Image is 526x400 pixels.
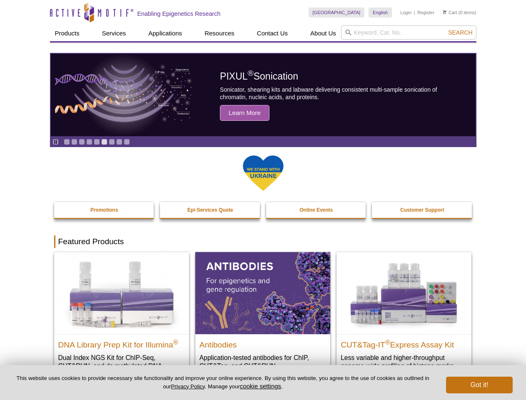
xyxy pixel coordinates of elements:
h2: Antibodies [199,337,326,349]
a: Go to slide 4 [86,139,92,145]
a: Toggle autoplay [52,139,59,145]
span: PIXUL Sonication [220,71,298,82]
a: About Us [305,25,341,41]
a: Go to slide 3 [79,139,85,145]
img: DNA Library Prep Kit for Illumina [54,252,189,334]
strong: Online Events [299,207,333,213]
a: Privacy Policy [171,383,204,390]
a: [GEOGRAPHIC_DATA] [309,7,365,17]
input: Keyword, Cat. No. [341,25,476,40]
a: Online Events [266,202,367,218]
span: Search [448,29,472,36]
a: CUT&Tag-IT® Express Assay Kit CUT&Tag-IT®Express Assay Kit Less variable and higher-throughput ge... [337,252,471,378]
sup: ® [173,338,178,345]
a: Services [97,25,131,41]
strong: Customer Support [400,207,444,213]
img: Your Cart [443,10,446,14]
li: | [414,7,415,17]
p: Less variable and higher-throughput genome-wide profiling of histone marks​. [341,353,467,370]
a: Cart [443,10,457,15]
a: Resources [199,25,239,41]
img: CUT&Tag-IT® Express Assay Kit [337,252,471,334]
sup: ® [385,338,390,345]
a: Go to slide 6 [101,139,107,145]
sup: ® [248,69,254,78]
button: cookie settings [240,382,281,390]
a: Promotions [54,202,155,218]
p: Dual Index NGS Kit for ChIP-Seq, CUT&RUN, and ds methylated DNA assays. [58,353,185,379]
button: Got it! [446,377,513,393]
span: Learn More [220,105,269,121]
h2: CUT&Tag-IT Express Assay Kit [341,337,467,349]
h2: DNA Library Prep Kit for Illumina [58,337,185,349]
button: Search [446,29,475,36]
p: Sonicator, shearing kits and labware delivering consistent multi-sample sonication of chromatin, ... [220,86,456,101]
a: DNA Library Prep Kit for Illumina DNA Library Prep Kit for Illumina® Dual Index NGS Kit for ChIP-... [54,252,189,387]
a: Customer Support [372,202,473,218]
a: Go to slide 1 [64,139,70,145]
a: Go to slide 9 [124,139,130,145]
a: All Antibodies Antibodies Application-tested antibodies for ChIP, CUT&Tag, and CUT&RUN. [195,252,330,378]
a: English [369,7,392,17]
a: Epi-Services Quote [160,202,261,218]
a: Go to slide 8 [116,139,122,145]
strong: Promotions [90,207,118,213]
strong: Epi-Services Quote [187,207,233,213]
h2: Featured Products [54,235,472,248]
a: Login [400,10,411,15]
a: Applications [143,25,187,41]
a: Contact Us [252,25,293,41]
a: Go to slide 5 [94,139,100,145]
a: Register [417,10,434,15]
li: (0 items) [443,7,476,17]
article: PIXUL Sonication [51,54,476,136]
a: Go to slide 2 [71,139,77,145]
p: This website uses cookies to provide necessary site functionality and improve your online experie... [13,375,432,390]
img: All Antibodies [195,252,330,334]
p: Application-tested antibodies for ChIP, CUT&Tag, and CUT&RUN. [199,353,326,370]
img: PIXUL sonication [55,53,192,137]
a: PIXUL sonication PIXUL®Sonication Sonicator, shearing kits and labware delivering consistent mult... [51,54,476,136]
a: Go to slide 7 [109,139,115,145]
img: We Stand With Ukraine [242,155,284,192]
a: Products [50,25,85,41]
h2: Enabling Epigenetics Research [137,10,221,17]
